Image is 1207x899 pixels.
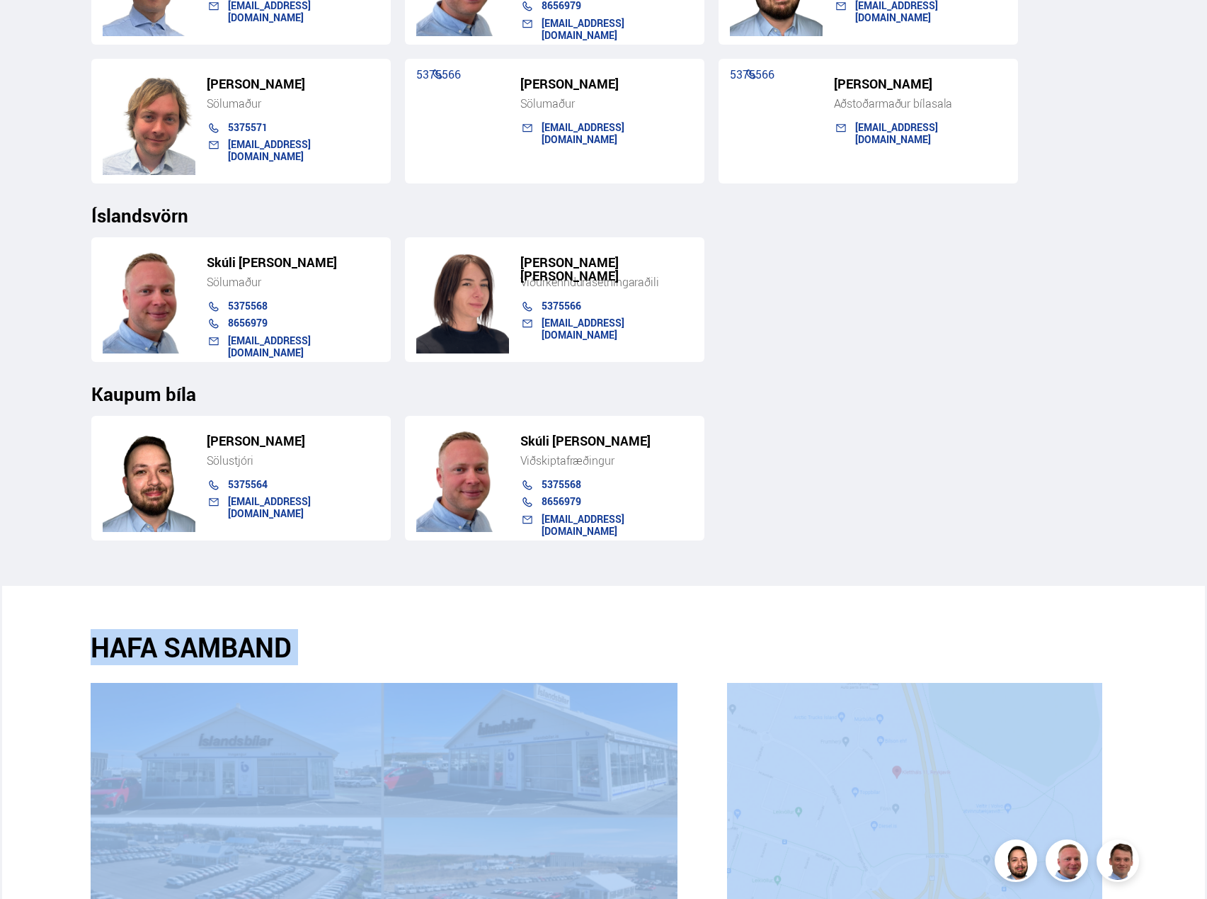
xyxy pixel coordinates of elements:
img: m7PZdWzYfFvz2vuk.png [416,425,509,532]
img: FbJEzSuNWCJXmdc-.webp [1099,842,1141,884]
h5: [PERSON_NAME] [834,77,1007,91]
div: Sölumaður [207,96,379,111]
h5: [PERSON_NAME] [207,77,379,91]
span: ásetningaraðili [585,274,659,290]
div: Sölumaður [207,275,379,289]
img: TiAwD7vhpwHUHg8j.png [416,247,509,354]
span: Viðskiptafræðingur [520,453,614,468]
img: nhp88E3Fdnt1Opn2.png [997,842,1039,884]
a: 5375566 [542,299,581,312]
a: [EMAIL_ADDRESS][DOMAIN_NAME] [228,137,311,162]
img: siFngHWaQ9KaOqBr.png [1048,842,1090,884]
a: 5375566 [730,67,774,82]
a: [EMAIL_ADDRESS][DOMAIN_NAME] [542,316,624,341]
a: 5375566 [416,67,461,82]
h5: [PERSON_NAME] [520,77,693,91]
h3: Íslandsvörn [91,205,1116,226]
button: Opna LiveChat spjallviðmót [11,6,54,48]
img: nhp88E3Fdnt1Opn2.png [103,425,195,532]
a: 5375568 [228,299,268,312]
a: [EMAIL_ADDRESS][DOMAIN_NAME] [228,334,311,358]
img: SZ4H-t_Copy_of_C.png [103,68,195,175]
h2: HAFA SAMBAND [91,631,677,663]
a: [EMAIL_ADDRESS][DOMAIN_NAME] [228,494,311,519]
a: [EMAIL_ADDRESS][DOMAIN_NAME] [542,120,624,145]
div: Sölumaður [520,96,693,111]
a: 5375568 [542,477,581,491]
img: m7PZdWzYfFvz2vuk.png [103,247,195,354]
div: Viðurkenndur [520,275,693,289]
a: 5375571 [228,120,268,134]
div: Sölustjóri [207,453,379,468]
a: [EMAIL_ADDRESS][DOMAIN_NAME] [855,120,938,145]
a: 8656979 [542,494,581,508]
a: [EMAIL_ADDRESS][DOMAIN_NAME] [542,16,624,41]
h5: Skúli [PERSON_NAME] [207,256,379,269]
a: 5375564 [228,477,268,491]
a: [EMAIL_ADDRESS][DOMAIN_NAME] [542,512,624,537]
h5: Skúli [PERSON_NAME] [520,434,693,448]
h5: [PERSON_NAME] [PERSON_NAME] [520,256,693,283]
h3: Kaupum bíla [91,383,1116,405]
a: 8656979 [228,316,268,329]
div: Aðstoðarmaður bílasala [834,96,1007,111]
h5: [PERSON_NAME] [207,434,379,448]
